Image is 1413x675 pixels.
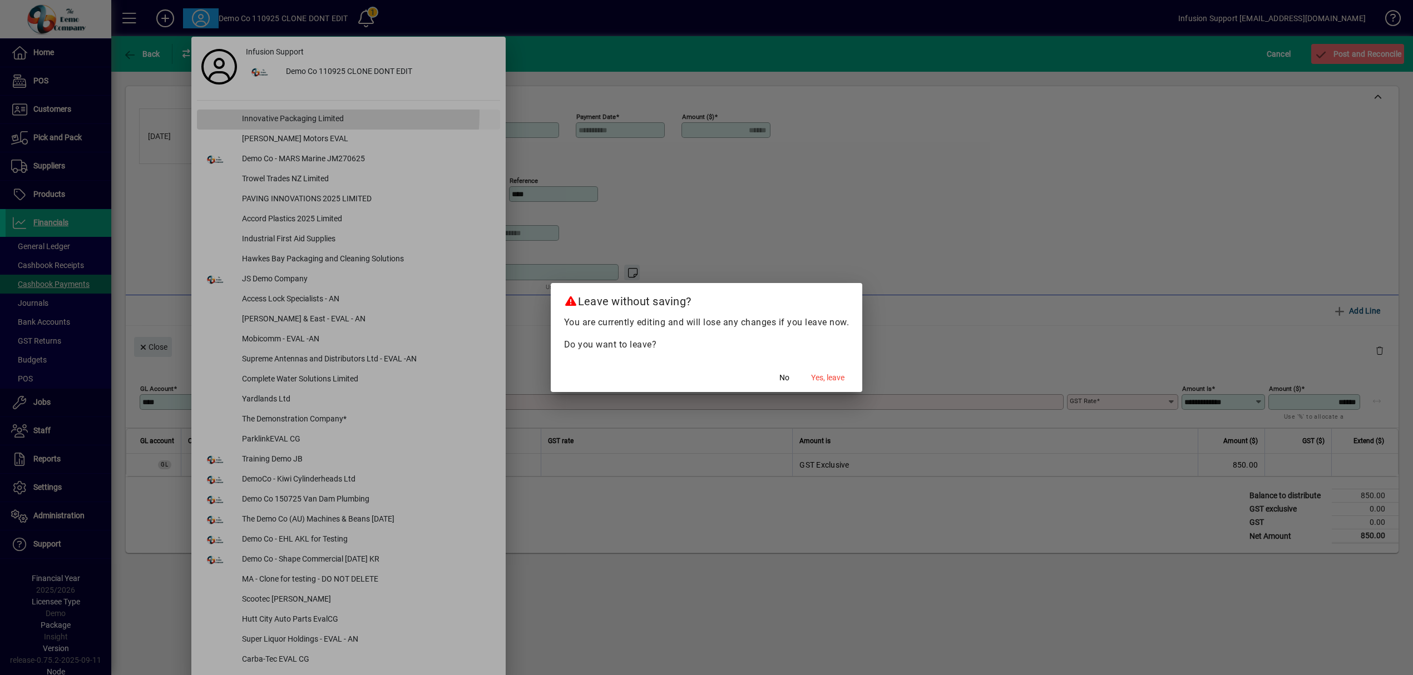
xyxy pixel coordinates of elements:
[564,316,849,329] p: You are currently editing and will lose any changes if you leave now.
[767,368,802,388] button: No
[564,338,849,351] p: Do you want to leave?
[551,283,863,315] h2: Leave without saving?
[811,372,844,384] span: Yes, leave
[779,372,789,384] span: No
[807,368,849,388] button: Yes, leave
